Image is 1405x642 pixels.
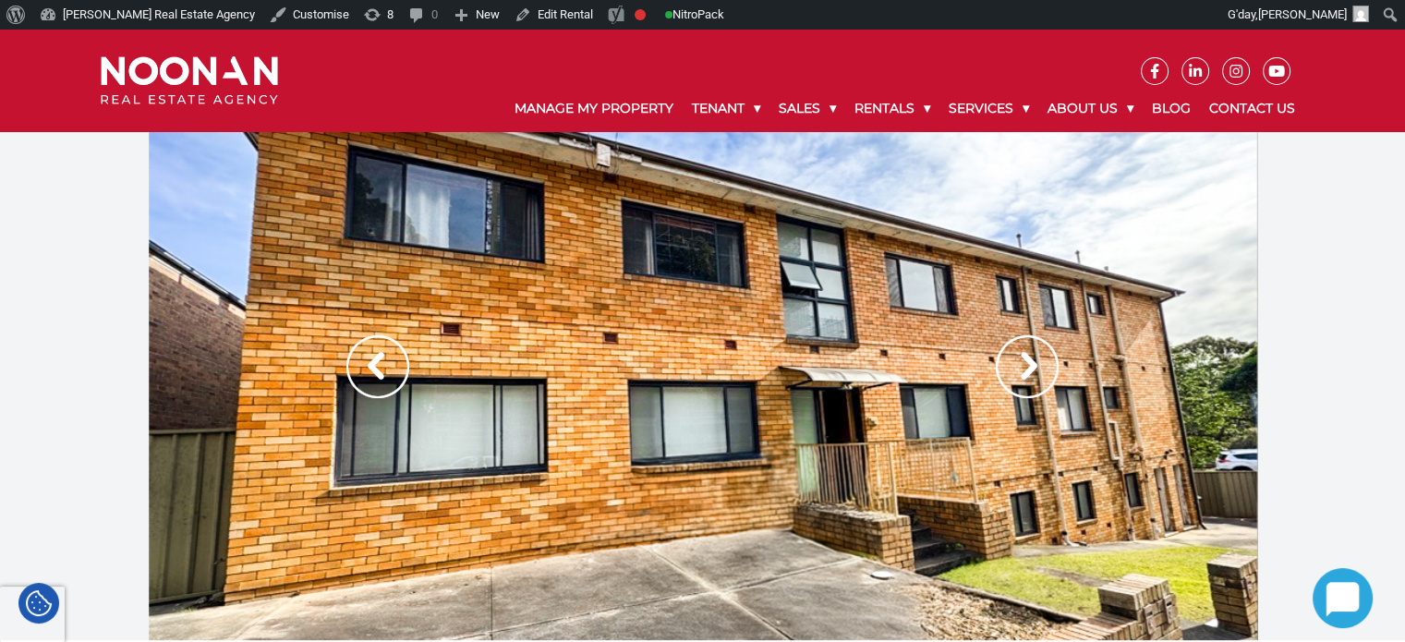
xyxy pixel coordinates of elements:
[346,335,409,398] img: Arrow slider
[1038,85,1143,132] a: About Us
[1200,85,1304,132] a: Contact Us
[1258,7,1347,21] span: [PERSON_NAME]
[101,56,278,105] img: Noonan Real Estate Agency
[845,85,939,132] a: Rentals
[1143,85,1200,132] a: Blog
[769,85,845,132] a: Sales
[505,85,683,132] a: Manage My Property
[18,583,59,624] div: Cookie Settings
[996,335,1059,398] img: Arrow slider
[683,85,769,132] a: Tenant
[939,85,1038,132] a: Services
[635,9,646,20] div: Focus keyphrase not set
